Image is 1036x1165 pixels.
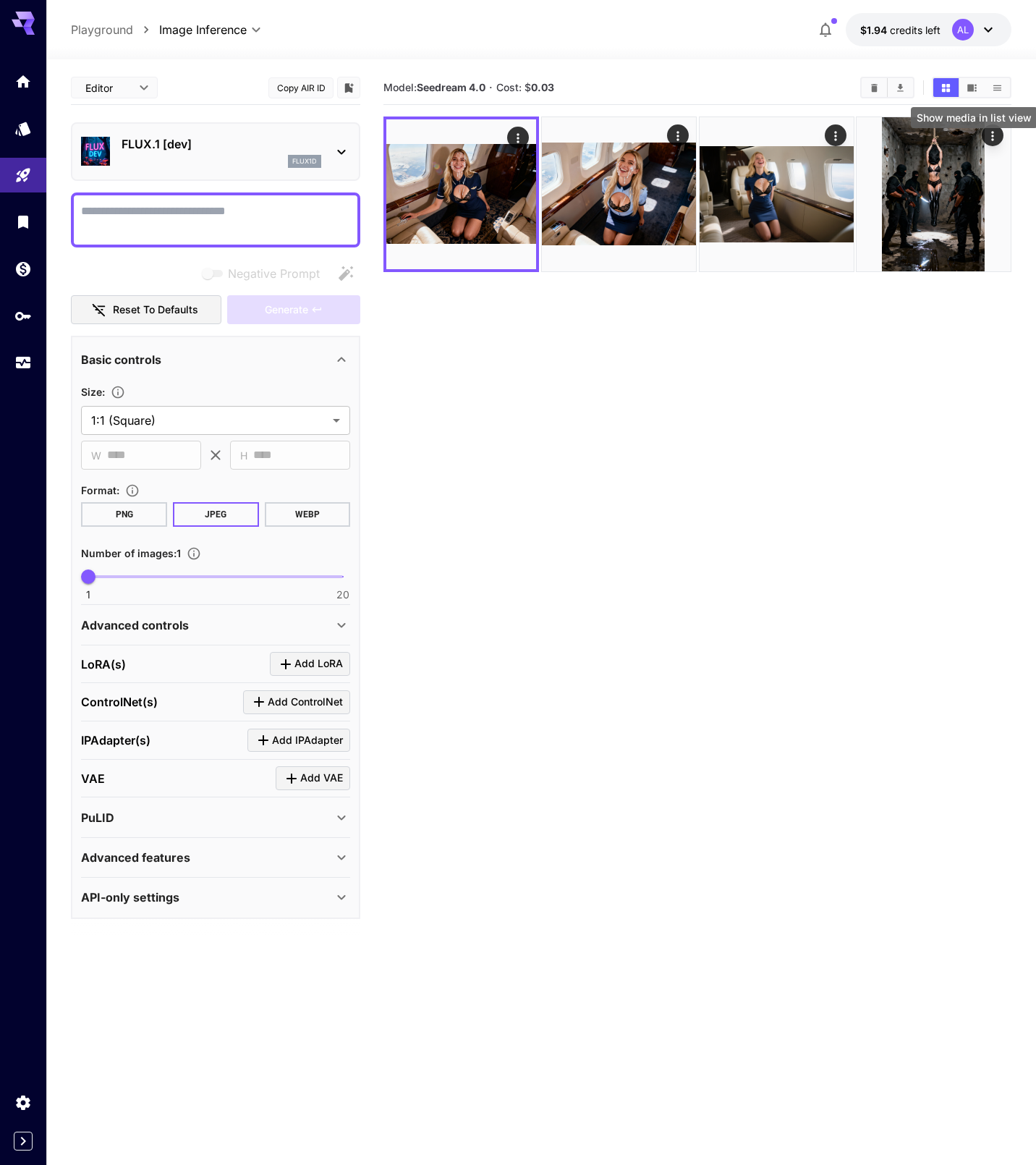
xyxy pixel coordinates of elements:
[81,484,119,496] span: Format :
[81,693,158,711] p: ControlNet(s)
[81,880,350,915] div: API-only settings
[85,80,130,96] span: Editor
[81,502,167,527] button: PNG
[862,78,887,97] button: Clear All
[265,502,351,527] button: WEBP
[336,588,349,602] span: 20
[14,1132,33,1151] button: Expand sidebar
[982,124,1003,146] div: Actions
[181,546,207,561] button: Specify how many images to generate in a single request. Each image generation will be charged se...
[81,547,181,559] span: Number of images : 1
[81,889,179,906] p: API-only settings
[81,800,350,835] div: PuLID
[86,588,90,602] span: 1
[14,1093,32,1111] div: Settings
[81,386,105,398] span: Size :
[14,166,32,185] div: Playground
[959,78,985,97] button: Show media in video view
[857,117,1011,271] img: 2Q==
[952,19,974,41] div: AL
[14,119,32,137] div: Models
[91,412,327,429] span: 1:1 (Square)
[81,351,161,368] p: Basic controls
[71,295,221,325] button: Reset to defaults
[542,117,696,271] img: 9k=
[71,21,133,38] a: Playground
[71,21,159,38] nav: breadcrumb
[81,809,114,826] p: PuLID
[159,21,247,38] span: Image Inference
[240,447,247,464] span: H
[272,732,343,750] span: Add IPAdapter
[417,81,485,93] b: Seedream 4.0
[531,81,554,93] b: 0.03
[14,213,32,231] div: Library
[199,264,331,282] span: Negative prompts are not compatible with the selected model.
[14,72,32,90] div: Home
[933,78,959,97] button: Show media in grid view
[81,849,190,866] p: Advanced features
[268,77,334,98] button: Copy AIR ID
[860,22,941,38] div: $1.9356
[247,729,350,753] button: Click to add IPAdapter
[81,617,189,634] p: Advanced controls
[81,608,350,643] div: Advanced controls
[81,770,105,787] p: VAE
[507,127,529,148] div: Actions
[119,483,145,498] button: Choose the file format for the output image.
[700,117,854,271] img: D2HXavOIxs3kAAAAAElFTkSuQmCC
[666,124,688,146] div: Actions
[81,840,350,875] div: Advanced features
[932,77,1011,98] div: Show media in grid viewShow media in video viewShow media in list view
[860,24,890,36] span: $1.94
[105,385,131,399] button: Adjust the dimensions of the generated image by specifying its width and height in pixels, or sel...
[888,78,913,97] button: Download All
[91,447,101,464] span: W
[243,690,350,714] button: Click to add ControlNet
[342,79,355,96] button: Add to library
[14,307,32,325] div: API Keys
[496,81,554,93] span: Cost: $
[846,13,1011,46] button: $1.9356AL
[81,656,126,673] p: LoRA(s)
[270,652,350,676] button: Click to add LoRA
[890,24,941,36] span: credits left
[824,124,846,146] div: Actions
[489,79,493,96] p: ·
[173,502,259,527] button: JPEG
[122,135,321,153] p: FLUX.1 [dev]
[300,769,343,787] span: Add VAE
[268,693,343,711] span: Add ControlNet
[985,78,1010,97] button: Show media in list view
[14,260,32,278] div: Wallet
[386,119,536,269] img: Z
[276,766,350,790] button: Click to add VAE
[81,130,350,174] div: FLUX.1 [dev]flux1d
[14,354,32,372] div: Usage
[383,81,485,93] span: Model:
[860,77,914,98] div: Clear AllDownload All
[81,732,150,749] p: IPAdapter(s)
[294,655,343,673] span: Add LoRA
[81,342,350,377] div: Basic controls
[292,156,317,166] p: flux1d
[228,265,320,282] span: Negative Prompt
